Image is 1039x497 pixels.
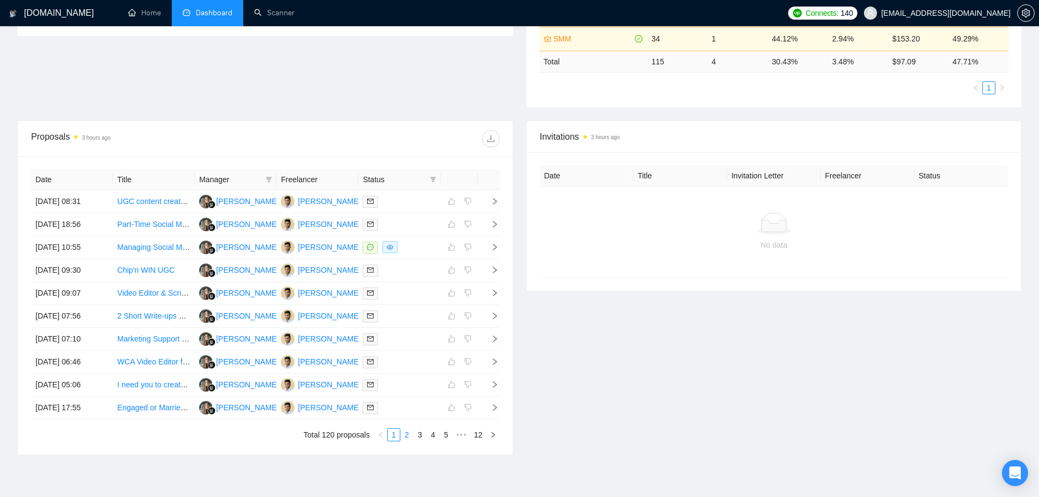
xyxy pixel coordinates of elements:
[281,401,295,415] img: SH
[281,195,295,208] img: SH
[427,428,440,441] li: 4
[482,130,500,147] button: download
[216,264,279,276] div: [PERSON_NAME]
[983,82,995,94] a: 1
[199,241,213,254] img: LK
[199,311,279,320] a: LK[PERSON_NAME]
[113,374,195,397] td: I need you to create + edit social media video posts
[281,378,295,392] img: SH
[208,224,215,231] img: gigradar-bm.png
[888,27,948,51] td: $153.20
[401,429,413,441] a: 2
[828,27,888,51] td: 2.94%
[281,355,295,369] img: SH
[208,407,215,415] img: gigradar-bm.png
[208,384,215,392] img: gigradar-bm.png
[367,221,374,227] span: mail
[208,361,215,369] img: gigradar-bm.png
[183,9,190,16] span: dashboard
[1002,460,1028,486] div: Open Intercom Messenger
[199,378,213,392] img: LK
[707,51,767,72] td: 4
[482,381,499,388] span: right
[367,198,374,205] span: mail
[388,429,400,441] a: 1
[128,8,161,17] a: homeHome
[216,310,279,322] div: [PERSON_NAME]
[482,243,499,251] span: right
[199,196,279,205] a: LK[PERSON_NAME]
[367,290,374,296] span: mail
[208,292,215,300] img: gigradar-bm.png
[793,9,802,17] img: upwork-logo.png
[298,195,361,207] div: [PERSON_NAME]
[888,51,948,72] td: $ 97.09
[199,380,279,388] a: LK[PERSON_NAME]
[199,242,279,251] a: LK[PERSON_NAME]
[208,338,215,346] img: gigradar-bm.png
[113,259,195,282] td: Chip'n WIN UGC
[216,402,279,414] div: [PERSON_NAME]
[828,51,888,72] td: 3.48 %
[117,197,296,206] a: UGC content creators | Influencers for Family games
[430,176,436,183] span: filter
[113,305,195,328] td: 2 Short Write-ups Social Media & Blog Writers Needed (New Freelancers Welcome)
[549,239,1000,251] div: No data
[113,169,195,190] th: Title
[113,282,195,305] td: Video Editor & Script Writer for Horror YouTube Channel (Night Mind Style Content)
[482,358,499,366] span: right
[482,312,499,320] span: right
[427,429,439,441] a: 4
[298,241,361,253] div: [PERSON_NAME]
[591,134,620,140] time: 3 hours ago
[31,130,265,147] div: Proposals
[367,336,374,342] span: mail
[999,85,1005,91] span: right
[277,169,358,190] th: Freelancer
[281,196,361,205] a: SH[PERSON_NAME]
[199,264,213,277] img: LK
[374,428,387,441] li: Previous Page
[400,428,413,441] li: 2
[199,219,279,228] a: LK[PERSON_NAME]
[117,266,175,274] a: Chip'n WIN UGC
[199,332,213,346] img: LK
[482,266,499,274] span: right
[453,428,470,441] span: •••
[199,265,279,274] a: LK[PERSON_NAME]
[298,310,361,322] div: [PERSON_NAME]
[117,220,337,229] a: Part-Time Social Media Content Creator (HR/Compliance Focus)
[199,309,213,323] img: LK
[482,220,499,228] span: right
[482,335,499,343] span: right
[281,309,295,323] img: SH
[281,265,361,274] a: SH[PERSON_NAME]
[1017,9,1035,17] a: setting
[487,428,500,441] li: Next Page
[969,81,982,94] li: Previous Page
[216,333,279,345] div: [PERSON_NAME]
[304,428,370,441] li: Total 120 proposals
[254,8,295,17] a: searchScanner
[482,197,499,205] span: right
[490,432,496,438] span: right
[117,380,291,389] a: I need you to create + edit social media video posts
[635,35,642,43] span: check-circle
[31,213,113,236] td: [DATE] 18:56
[199,173,261,185] span: Manager
[471,429,486,441] a: 12
[31,351,113,374] td: [DATE] 06:46
[544,35,551,43] span: crown
[117,289,399,297] a: Video Editor & Script Writer for Horror YouTube Channel (Night Mind Style Content)
[540,165,634,187] th: Date
[199,288,279,297] a: LK[PERSON_NAME]
[387,428,400,441] li: 1
[113,351,195,374] td: WCA Video Editor for Social Media Campaign 10 Videos
[216,356,279,368] div: [PERSON_NAME]
[113,397,195,420] td: Engaged or Married? Share Your Wedding Keepsakes
[31,282,113,305] td: [DATE] 09:07
[413,428,427,441] li: 3
[482,404,499,411] span: right
[727,165,821,187] th: Invitation Letter
[298,287,361,299] div: [PERSON_NAME]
